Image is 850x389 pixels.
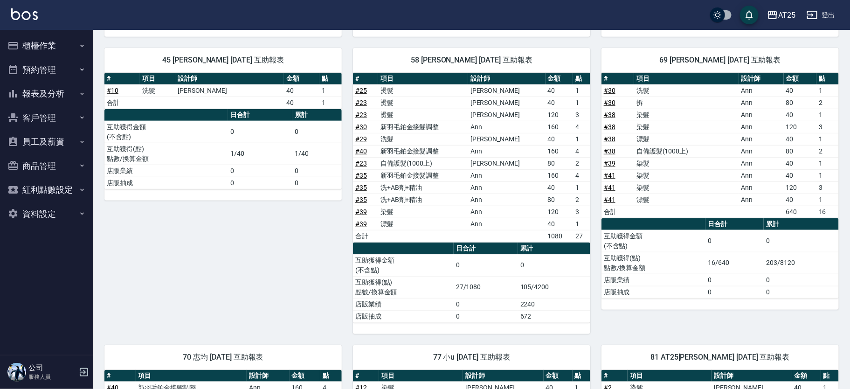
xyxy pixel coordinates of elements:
a: #39 [604,160,615,167]
th: # [353,370,379,382]
th: 點 [573,370,590,382]
td: 新羽毛鉑金接髮調整 [378,121,468,133]
td: 染髮 [634,181,739,194]
a: #41 [604,196,615,203]
td: 0 [705,286,764,298]
td: 自備護髮(1000上) [378,157,468,169]
a: #30 [604,99,615,106]
span: 69 [PERSON_NAME] [DATE] 互助報表 [613,56,828,65]
td: 120 [784,181,816,194]
td: Ann [468,194,546,206]
a: #29 [355,135,367,143]
td: 40 [784,157,816,169]
th: 累計 [292,109,342,121]
td: Ann [739,194,784,206]
td: 2 [573,194,590,206]
td: 互助獲得金額 (不含點) [353,254,454,276]
a: #23 [355,160,367,167]
td: 1/40 [292,143,342,165]
a: #23 [355,111,367,118]
td: 80 [784,145,816,157]
td: 拆 [634,97,739,109]
td: 1 [816,194,839,206]
td: 0 [292,165,342,177]
a: #23 [355,99,367,106]
p: 服務人員 [28,373,76,381]
td: Ann [739,133,784,145]
td: Ann [468,169,546,181]
th: 金額 [792,370,821,382]
td: 40 [784,133,816,145]
img: Person [7,363,26,382]
td: 40 [284,97,319,109]
td: 0 [454,310,518,322]
td: 160 [546,145,574,157]
td: 互助獲得金額 (不含點) [601,230,705,252]
button: 櫃檯作業 [4,34,90,58]
td: Ann [468,218,546,230]
span: 77 小u [DATE] 互助報表 [364,353,579,362]
table: a dense table [601,73,839,218]
span: 58 [PERSON_NAME] [DATE] 互助報表 [364,56,579,65]
a: #35 [355,184,367,191]
td: Ann [739,169,784,181]
span: 81 AT25[PERSON_NAME] [DATE] 互助報表 [613,353,828,362]
td: 店販業績 [601,274,705,286]
td: 40 [546,133,574,145]
td: 漂髮 [634,194,739,206]
th: 日合計 [454,243,518,255]
th: 點 [821,370,839,382]
td: 3 [573,109,590,121]
th: # [601,73,634,85]
button: 預約管理 [4,58,90,82]
td: 40 [546,181,574,194]
td: 40 [546,97,574,109]
td: 2 [816,97,839,109]
td: 燙髮 [378,84,468,97]
td: 0 [454,254,518,276]
td: 2 [573,157,590,169]
table: a dense table [601,218,839,299]
a: #30 [604,87,615,94]
td: 1 [816,169,839,181]
td: Ann [739,109,784,121]
td: 1 [573,97,590,109]
td: 洗髮 [634,84,739,97]
th: 累計 [764,218,839,230]
td: 2240 [518,298,590,310]
td: 漂髮 [634,133,739,145]
td: 16 [816,206,839,218]
td: 合計 [353,230,378,242]
td: 0 [764,274,839,286]
td: 1 [816,109,839,121]
th: 設計師 [739,73,784,85]
td: 4 [573,145,590,157]
td: 店販業績 [353,298,454,310]
td: 0 [705,230,764,252]
th: 日合計 [705,218,764,230]
td: 0 [292,121,342,143]
td: 1 [319,97,342,109]
span: 45 [PERSON_NAME] [DATE] 互助報表 [116,56,331,65]
td: 105/4200 [518,276,590,298]
th: # [104,73,140,85]
td: 店販業績 [104,165,228,177]
button: save [740,6,759,24]
td: 80 [546,194,574,206]
td: Ann [468,121,546,133]
td: 27/1080 [454,276,518,298]
td: 1 [573,133,590,145]
th: # [104,370,136,382]
td: Ann [739,145,784,157]
th: 點 [319,73,342,85]
button: 登出 [803,7,839,24]
a: #35 [355,172,367,179]
td: 互助獲得(點) 點數/換算金額 [104,143,228,165]
th: 金額 [284,73,319,85]
a: #38 [604,123,615,131]
td: 洗髮 [140,84,175,97]
th: 點 [320,370,342,382]
td: 0 [228,121,292,143]
td: Ann [739,157,784,169]
td: 1 [573,84,590,97]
